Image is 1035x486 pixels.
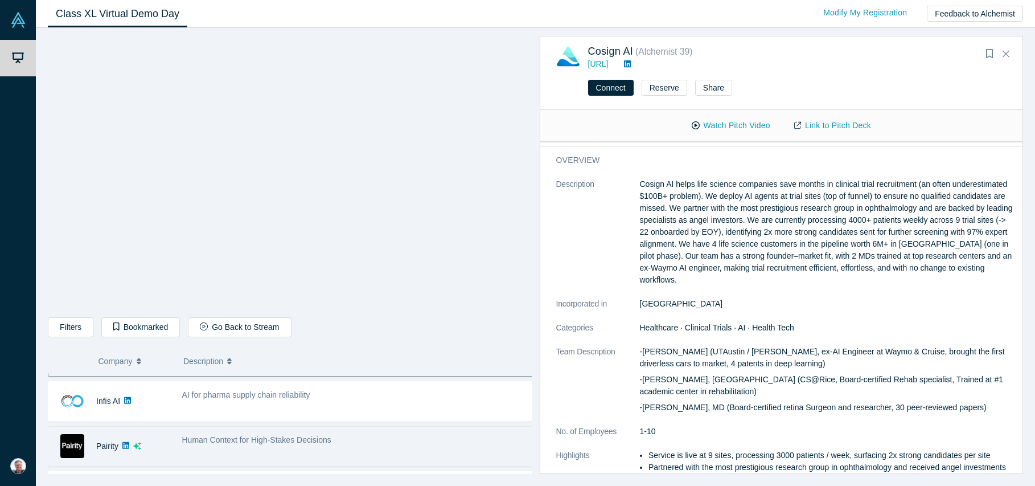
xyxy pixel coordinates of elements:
span: Description [183,349,223,373]
img: Infis AI's Logo [60,389,84,413]
p: -[PERSON_NAME], MD (Board-certified retina Surgeon and researcher, 30 peer-reviewed papers) [640,402,1016,414]
p: -[PERSON_NAME], [GEOGRAPHIC_DATA] (CS@Rice, Board-certified Rehab specialist, Trained at #1 acade... [640,374,1016,398]
iframe: Cosign AI [48,37,531,309]
img: Cosign AI's Logo [556,45,580,69]
img: Pairity's Logo [60,434,84,458]
dt: Incorporated in [556,298,640,322]
button: Feedback to Alchemist [927,6,1023,22]
span: Human Context for High-Stakes Decisions [182,435,331,444]
button: Bookmark [981,46,997,62]
dd: 1-10 [640,426,1016,438]
li: Partnered with the most prestigious research group in ophthalmology and received angel investment... [648,462,1015,485]
a: Modify My Registration [811,3,919,23]
button: Go Back to Stream [188,317,291,337]
dt: No. of Employees [556,426,640,450]
dt: Categories [556,322,640,346]
img: John Lovitt's Account [10,458,26,474]
a: Link to Pitch Deck [782,116,883,136]
button: Watch Pitch Video [680,116,782,136]
p: -[PERSON_NAME] (UTAustin / [PERSON_NAME], ex-AI Engineer at Waymo & Cruise, brought the first dri... [640,346,1016,370]
dd: [GEOGRAPHIC_DATA] [640,298,1016,310]
dt: Description [556,178,640,298]
small: ( Alchemist 39 ) [635,47,693,56]
a: [URL] [588,59,609,68]
span: Company [98,349,133,373]
button: Close [997,45,1015,63]
button: Connect [588,80,634,96]
h3: overview [556,154,1000,166]
span: Healthcare · Clinical Trials · AI · Health Tech [640,323,794,332]
button: Reserve [642,80,687,96]
img: Alchemist Vault Logo [10,12,26,28]
button: Share [695,80,732,96]
svg: dsa ai sparkles [133,442,141,450]
button: Company [98,349,172,373]
dt: Team Description [556,346,640,426]
button: Filters [48,317,93,337]
a: Infis AI [96,397,120,406]
a: Cosign AI [588,46,633,57]
span: AI for pharma supply chain reliability [182,390,310,399]
p: Cosign AI helps life science companies save months in clinical trial recruitment (an often undere... [640,178,1016,286]
button: Description [183,349,524,373]
button: Bookmarked [101,317,180,337]
a: Pairity [96,442,118,451]
a: Class XL Virtual Demo Day [48,1,187,27]
li: Service is live at 9 sites, processing 3000 patients / week, surfacing 2x strong candidates per site [648,450,1015,462]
